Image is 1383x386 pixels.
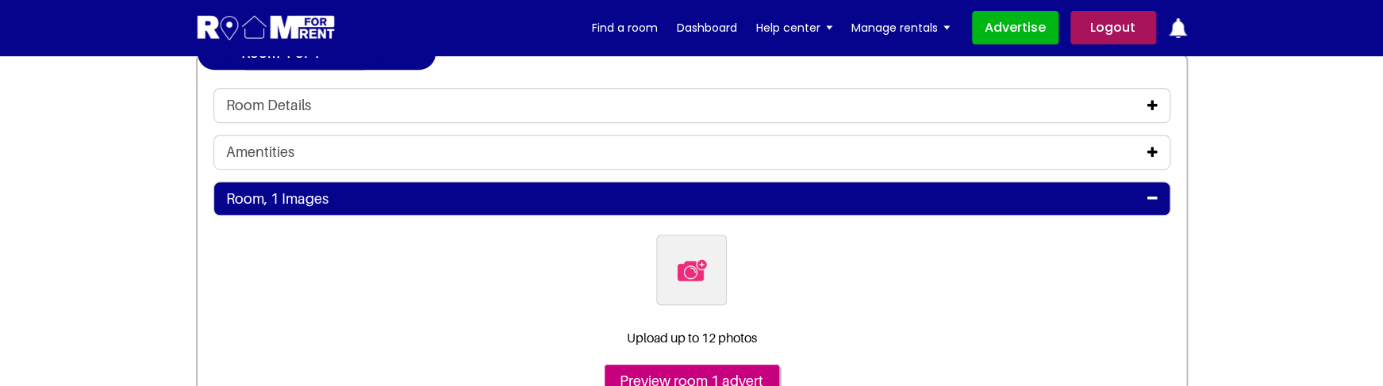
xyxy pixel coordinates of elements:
[675,254,709,287] img: upload icon
[756,16,832,40] a: Help center
[213,331,1170,346] p: Upload up to 12 photos
[592,16,658,40] a: Find a room
[226,97,311,114] h4: Room Details
[1070,11,1156,44] a: Logout
[851,16,950,40] a: Manage rentals
[226,143,294,161] h4: Amentities
[677,16,737,40] a: Dashboard
[196,13,336,43] img: Logo for Room for Rent, featuring a welcoming design with a house icon and modern typography
[972,11,1058,44] a: Advertise
[1168,18,1188,38] img: ic-notification
[226,190,328,208] h4: Room, 1 Images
